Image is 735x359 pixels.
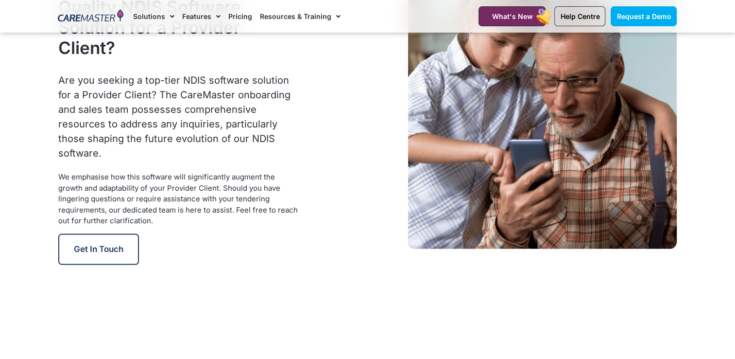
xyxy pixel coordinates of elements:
span: Get in Touch [74,244,123,254]
span: We emphasise how this software will significantly augment the growth and adaptability of your Pro... [58,172,298,225]
a: Help Centre [554,6,605,26]
a: What's New [479,6,546,26]
div: Are you seeking a top-tier NDIS software solution for a Provider Client? The CareMaster onboardin... [58,73,300,161]
span: Help Centre [560,12,599,20]
span: Request a Demo [616,12,671,20]
img: CareMaster Logo [58,9,123,24]
span: What's New [492,12,532,20]
a: Request a Demo [611,6,677,26]
a: Get in Touch [58,233,139,265]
